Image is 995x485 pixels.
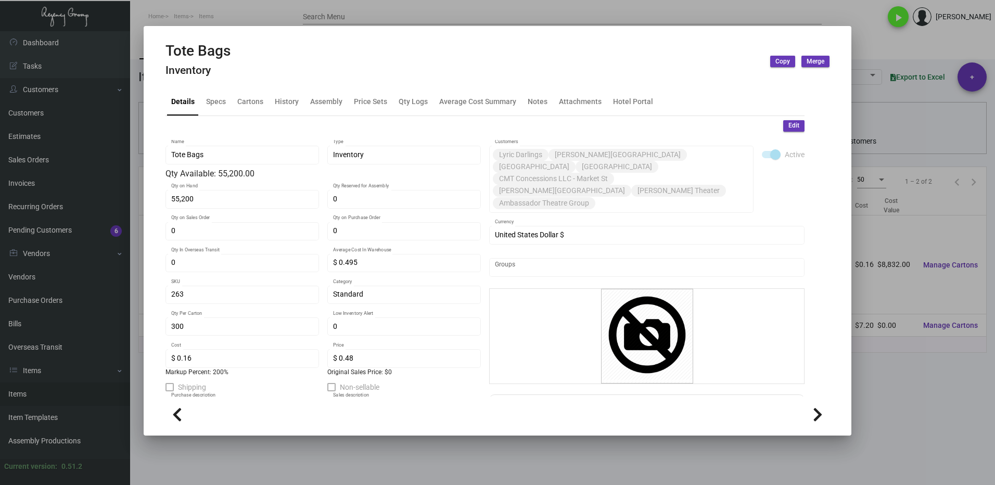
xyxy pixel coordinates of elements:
[495,263,799,272] input: Add new..
[61,461,82,472] div: 0.51.2
[493,185,631,197] mat-chip: [PERSON_NAME][GEOGRAPHIC_DATA]
[548,149,687,161] mat-chip: [PERSON_NAME][GEOGRAPHIC_DATA]
[597,199,748,207] input: Add new..
[493,173,614,185] mat-chip: CMT Concessions LLC - Market St
[528,96,547,107] div: Notes
[788,121,799,130] span: Edit
[399,96,428,107] div: Qty Logs
[493,161,576,173] mat-chip: [GEOGRAPHIC_DATA]
[165,42,231,60] h2: Tote Bags
[775,57,790,66] span: Copy
[801,56,830,67] button: Merge
[275,96,299,107] div: History
[165,168,481,180] div: Qty Available: 55,200.00
[493,149,548,161] mat-chip: Lyric Darlings
[493,197,595,209] mat-chip: Ambassador Theatre Group
[770,56,795,67] button: Copy
[237,96,263,107] div: Cartons
[631,185,726,197] mat-chip: [PERSON_NAME] Theater
[613,96,653,107] div: Hotel Portal
[340,381,379,393] span: Non-sellable
[559,96,602,107] div: Attachments
[439,96,516,107] div: Average Cost Summary
[807,57,824,66] span: Merge
[310,96,342,107] div: Assembly
[576,161,658,173] mat-chip: [GEOGRAPHIC_DATA]
[178,381,206,393] span: Shipping
[783,120,805,132] button: Edit
[171,96,195,107] div: Details
[354,96,387,107] div: Price Sets
[785,148,805,161] span: Active
[165,64,231,77] h4: Inventory
[4,461,57,472] div: Current version:
[206,96,226,107] div: Specs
